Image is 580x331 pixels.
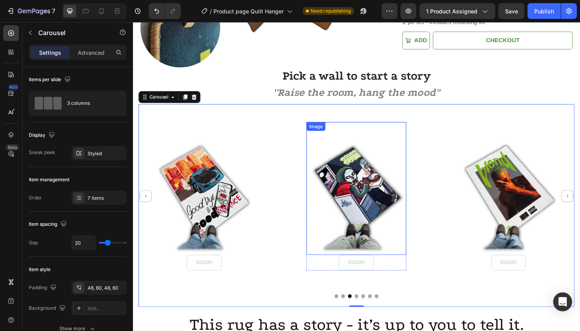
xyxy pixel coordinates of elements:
[29,283,58,293] div: Padding
[29,266,51,273] div: Item style
[311,7,351,15] span: Need republishing
[39,48,61,57] p: Settings
[228,249,246,259] div: SOON!
[379,246,416,262] button: SOON!
[88,305,125,312] div: Add...
[454,178,466,190] button: Carousel Next Arrow
[29,149,55,156] div: Sneak peek
[7,178,20,190] button: Carousel Back Arrow
[29,303,67,314] div: Background
[419,3,495,19] button: 1 product assigned
[553,292,572,311] div: Open Intercom Messenger
[78,48,105,57] p: Advanced
[148,68,325,80] i: ''
[318,10,466,29] button: CHECKOUt
[498,3,524,19] button: Save
[29,219,68,230] div: Item spacing
[67,249,85,259] div: SOON!
[534,7,554,15] div: Publish
[505,8,518,15] span: Save
[235,288,239,292] button: Dot
[29,239,38,246] div: Gap
[133,22,580,331] iframe: Design area
[185,107,202,114] div: Image
[29,74,72,85] div: Items per slide
[149,3,181,19] div: Undo/Redo
[242,288,246,292] button: Dot
[3,3,59,19] button: 7
[72,236,95,250] input: Auto
[249,288,253,292] button: Dot
[88,285,125,292] div: 48, 60, 48, 60
[29,130,56,141] div: Display
[57,246,94,262] button: SOON!
[52,6,55,16] p: 7
[221,288,225,292] button: Dot
[210,7,212,15] span: /
[153,68,325,80] strong: Raise the room, hang the mood''
[256,288,260,292] button: Dot
[23,106,129,247] img: Illmuse Juice WRLD rug – hip hop album cover room aesthetic
[374,15,410,24] div: CHECKOUt
[6,144,19,151] div: Beta
[29,176,69,183] div: Item management
[6,48,468,84] h2: Pick a wall to start a story
[88,150,125,157] div: Styled
[29,194,42,201] div: Order
[228,288,232,292] button: Dot
[345,106,451,247] img: Blonde rap album rug – stylish Illmuse music inspired merch
[389,249,407,259] div: SOON!
[38,28,105,37] p: Carousel
[426,7,477,15] span: 1 product assigned
[16,76,39,83] div: Carousel
[213,7,284,15] span: Product page Quilt Hanger
[218,246,255,262] button: SOON!
[88,195,125,202] div: 7 items
[213,288,217,292] button: Dot
[528,3,561,19] button: Publish
[7,84,19,90] div: 450
[67,94,115,112] div: 3 columns
[184,106,290,247] img: gempages_516832216920097574-04fac599-15d3-4a4b-97d3-53360e6bcca5.png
